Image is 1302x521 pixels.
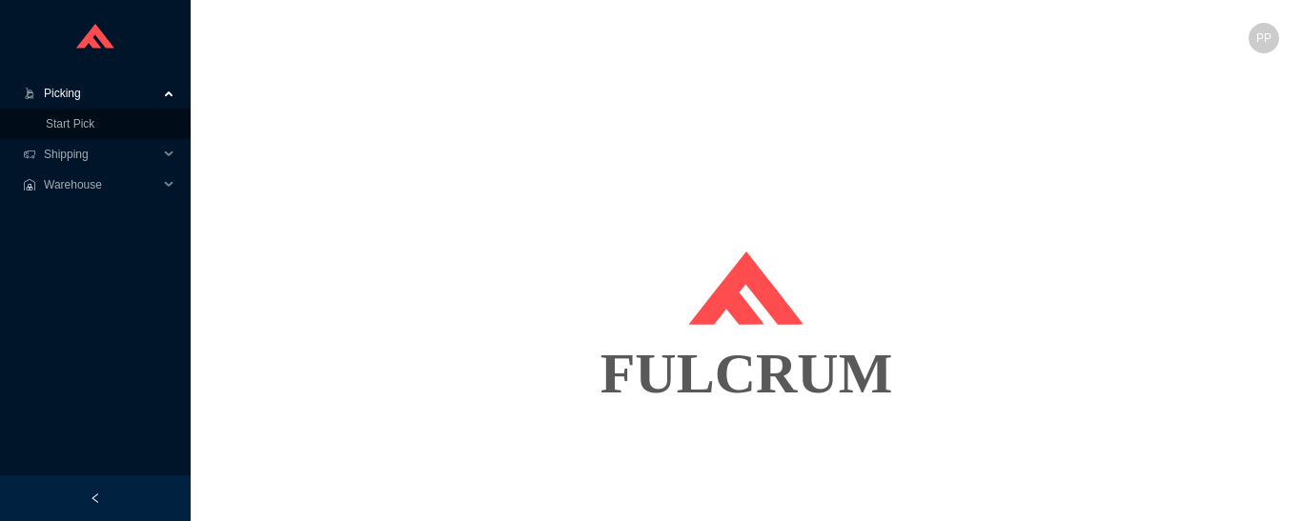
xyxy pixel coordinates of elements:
[46,117,94,130] a: Start Pick
[44,78,158,109] span: Picking
[1256,23,1271,53] span: PP
[44,139,158,170] span: Shipping
[90,492,101,504] span: left
[214,326,1279,421] div: FULCRUM
[44,170,158,200] span: Warehouse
